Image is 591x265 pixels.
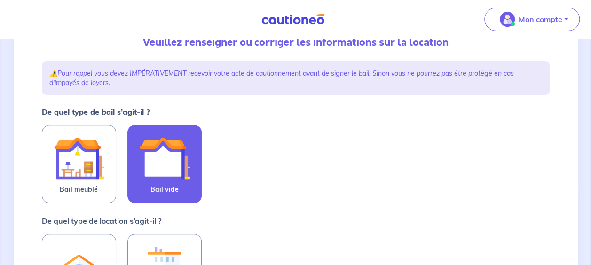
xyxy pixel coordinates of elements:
p: ⚠️ [49,69,542,87]
em: Pour rappel vous devez IMPÉRATIVEMENT recevoir votre acte de cautionnement avant de signer le bai... [49,69,514,87]
img: illu_furnished_lease.svg [54,133,104,184]
img: Cautioneo [258,14,328,25]
span: Bail vide [150,184,179,195]
img: illu_account_valid_menu.svg [500,12,515,27]
p: Veuillez renseigner ou corriger les informations sur la location [42,35,550,50]
button: illu_account_valid_menu.svgMon compte [484,8,580,31]
strong: De quel type de bail s’agit-il ? [42,107,150,117]
img: illu_empty_lease.svg [139,133,190,184]
p: De quel type de location s’agit-il ? [42,215,161,226]
p: Mon compte [519,14,562,25]
span: Bail meublé [60,184,98,195]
